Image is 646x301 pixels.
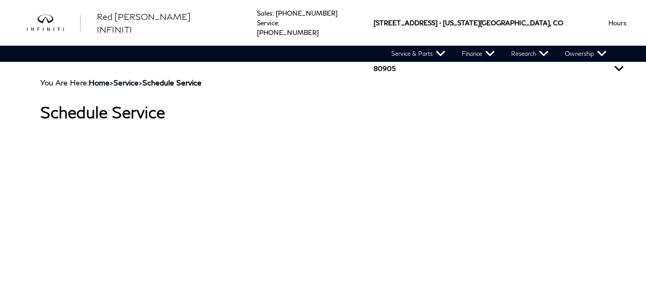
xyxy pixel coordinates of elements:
[40,78,606,87] div: Breadcrumbs
[257,28,319,37] a: [PHONE_NUMBER]
[257,19,278,27] span: Service
[142,78,202,87] strong: Schedule Service
[97,10,225,36] a: Red [PERSON_NAME] INFINITI
[383,46,454,62] a: Service & Parts
[11,30,646,78] nav: Main Navigation
[454,46,503,62] a: Finance
[383,30,449,46] a: Express Store
[557,46,615,62] a: Ownership
[257,9,272,17] span: Sales
[89,78,110,87] a: Home
[561,30,634,46] a: Unlimited Confidence
[89,78,202,87] span: >
[97,11,191,34] span: Red [PERSON_NAME] INFINITI
[449,30,511,46] a: Pre-Owned
[113,78,139,87] a: Service
[11,62,56,78] a: About
[276,9,338,17] a: [PHONE_NUMBER]
[27,15,81,32] a: infiniti
[503,46,557,62] a: Research
[278,19,279,27] span: :
[113,78,202,87] span: >
[374,19,563,73] a: [STREET_ADDRESS] • [US_STATE][GEOGRAPHIC_DATA], CO 80905
[511,30,561,46] a: Specials
[40,103,606,121] h1: Schedule Service
[27,15,81,32] img: INFINITI
[272,9,274,17] span: :
[40,78,202,87] span: You Are Here:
